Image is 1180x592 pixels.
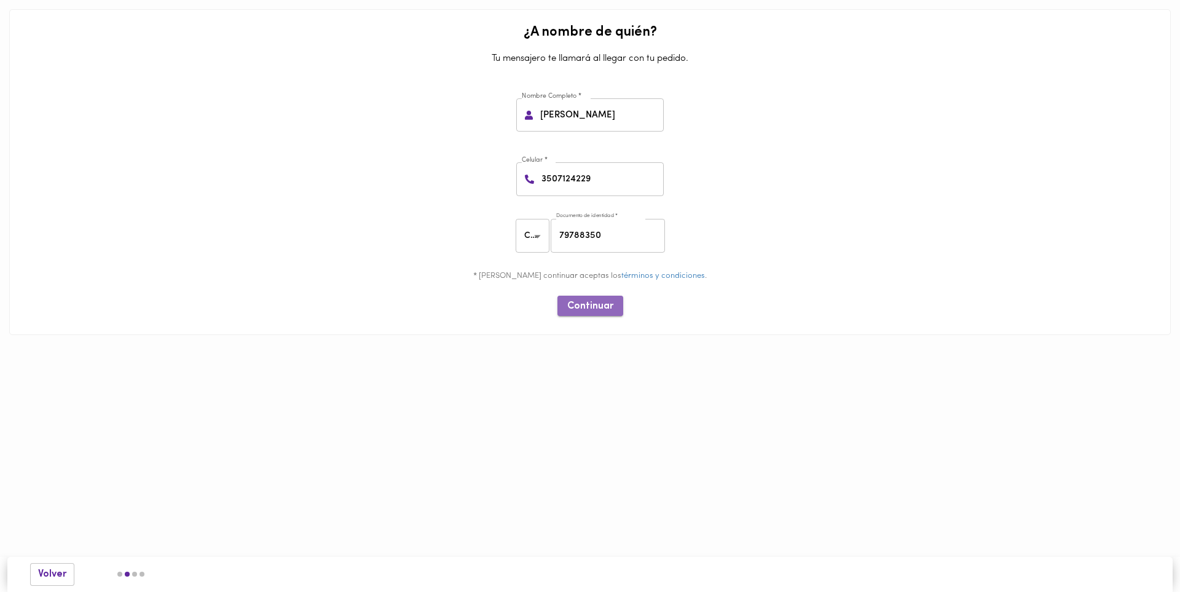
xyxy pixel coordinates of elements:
p: * [PERSON_NAME] continuar aceptas los . [19,270,1161,282]
input: 3173536843 [539,162,664,196]
span: Continuar [567,301,613,312]
button: Continuar [557,296,623,316]
iframe: Messagebird Livechat Widget [1109,521,1168,580]
p: Tu mensajero te llamará al llegar con tu pedido. [19,46,1161,71]
div: CC [516,219,554,253]
a: términos y condiciones [621,272,705,280]
input: Pepito Perez [538,98,664,132]
span: Volver [38,569,66,580]
h2: ¿A nombre de quién? [19,25,1161,40]
button: Volver [30,563,74,586]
